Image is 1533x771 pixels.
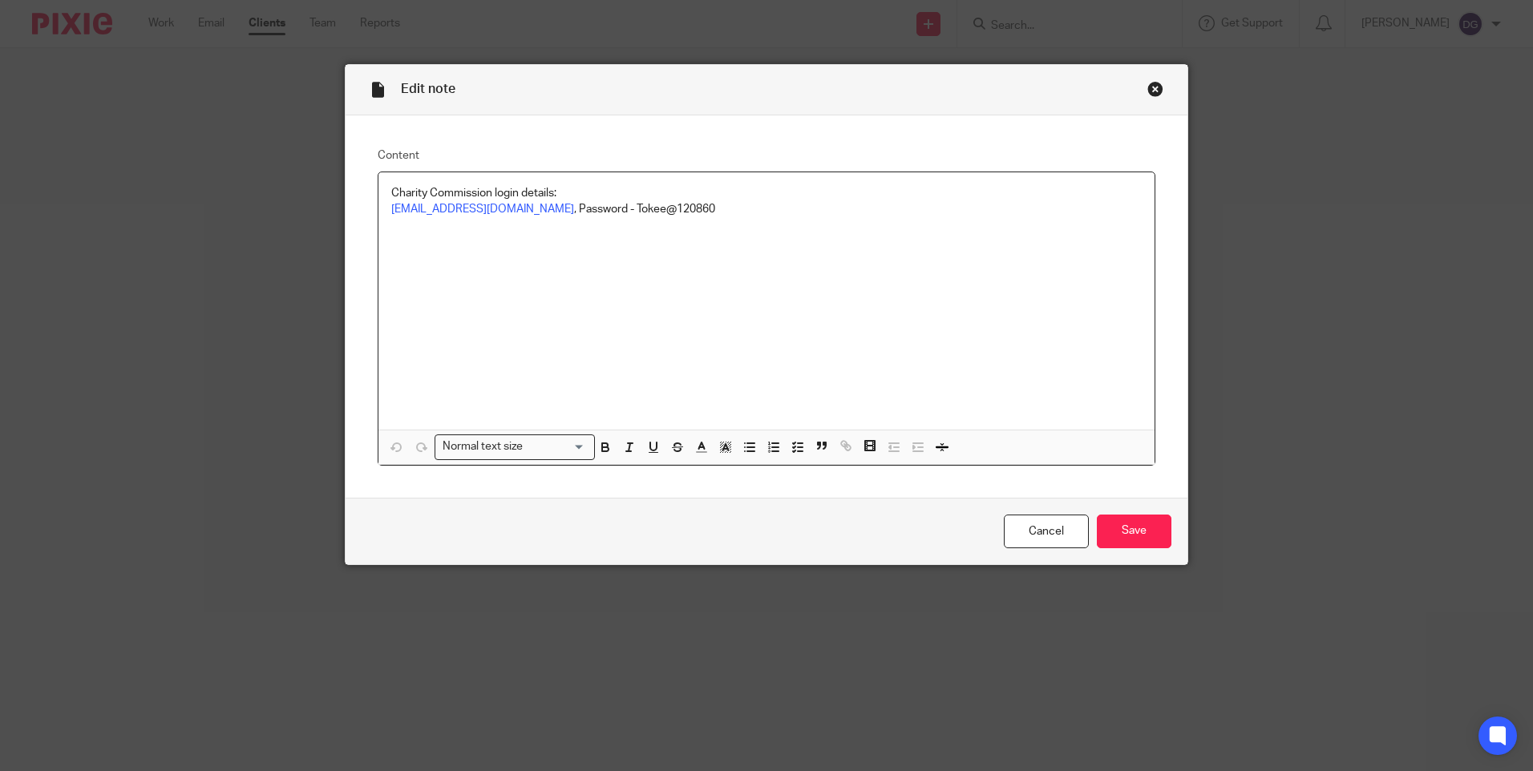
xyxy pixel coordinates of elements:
[528,438,585,455] input: Search for option
[391,185,1142,201] p: Charity Commission login details:
[378,147,1155,163] label: Content
[391,201,1142,217] p: , Password - Tokee@120860
[435,434,595,459] div: Search for option
[439,438,526,455] span: Normal text size
[1097,515,1171,549] input: Save
[1004,515,1089,549] a: Cancel
[391,204,574,215] a: [EMAIL_ADDRESS][DOMAIN_NAME]
[401,83,455,95] span: Edit note
[1147,81,1163,97] div: Close this dialog window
